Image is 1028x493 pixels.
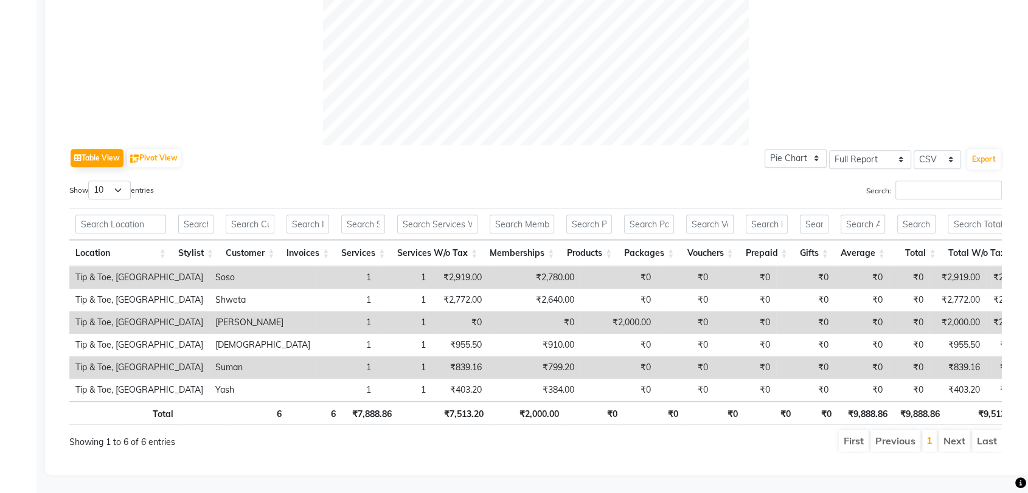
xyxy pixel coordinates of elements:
[69,356,209,379] td: Tip & Toe, [GEOGRAPHIC_DATA]
[657,334,714,356] td: ₹0
[714,266,776,289] td: ₹0
[220,240,280,266] th: Customer: activate to sort column ascending
[942,240,1021,266] th: Total W/o Tax: activate to sort column ascending
[209,289,316,311] td: Shweta
[316,356,377,379] td: 1
[657,379,714,401] td: ₹0
[209,334,316,356] td: [DEMOGRAPHIC_DATA]
[209,266,316,289] td: Soso
[580,356,657,379] td: ₹0
[657,356,714,379] td: ₹0
[71,149,123,167] button: Table View
[657,266,714,289] td: ₹0
[889,289,929,311] td: ₹0
[889,356,929,379] td: ₹0
[680,240,739,266] th: Vouchers: activate to sort column ascending
[889,334,929,356] td: ₹0
[657,289,714,311] td: ₹0
[743,401,797,425] th: ₹0
[776,334,835,356] td: ₹0
[172,240,220,266] th: Stylist: activate to sort column ascending
[835,379,889,401] td: ₹0
[69,181,154,199] label: Show entries
[776,356,835,379] td: ₹0
[897,215,936,233] input: Search Total
[377,379,432,401] td: 1
[484,240,560,266] th: Memberships: activate to sort column ascending
[178,215,214,233] input: Search Stylist
[714,379,776,401] td: ₹0
[316,289,377,311] td: 1
[316,311,377,334] td: 1
[929,266,986,289] td: ₹2,919.00
[889,266,929,289] td: ₹0
[889,311,929,334] td: ₹0
[488,356,580,379] td: ₹799.20
[488,311,580,334] td: ₹0
[929,379,986,401] td: ₹403.20
[776,379,835,401] td: ₹0
[835,311,889,334] td: ₹0
[565,401,623,425] th: ₹0
[316,379,377,401] td: 1
[69,240,172,266] th: Location: activate to sort column ascending
[740,240,794,266] th: Prepaid: activate to sort column ascending
[432,266,488,289] td: ₹2,919.00
[580,379,657,401] td: ₹0
[948,215,1015,233] input: Search Total W/o Tax
[580,311,657,334] td: ₹2,000.00
[776,289,835,311] td: ₹0
[377,334,432,356] td: 1
[686,215,733,233] input: Search Vouchers
[69,266,209,289] td: Tip & Toe, [GEOGRAPHIC_DATA]
[432,334,488,356] td: ₹955.50
[488,289,580,311] td: ₹2,640.00
[288,401,342,425] th: 6
[835,356,889,379] td: ₹0
[488,266,580,289] td: ₹2,780.00
[209,356,316,379] td: Suman
[397,215,478,233] input: Search Services W/o Tax
[432,289,488,311] td: ₹2,772.00
[560,240,618,266] th: Products: activate to sort column ascending
[929,356,986,379] td: ₹839.16
[841,215,885,233] input: Search Average
[891,240,942,266] th: Total: activate to sort column ascending
[287,215,329,233] input: Search Invoices
[946,401,1024,425] th: ₹9,513.20
[88,181,131,199] select: Showentries
[316,334,377,356] td: 1
[714,334,776,356] td: ₹0
[776,311,835,334] td: ₹0
[488,379,580,401] td: ₹384.00
[866,181,1002,199] label: Search:
[580,334,657,356] td: ₹0
[335,240,391,266] th: Services: activate to sort column ascending
[967,149,1001,170] button: Export
[342,401,398,425] th: ₹7,888.86
[377,266,432,289] td: 1
[127,149,181,167] button: Pivot View
[69,429,447,449] div: Showing 1 to 6 of 6 entries
[226,215,274,233] input: Search Customer
[209,311,316,334] td: [PERSON_NAME]
[391,240,484,266] th: Services W/o Tax: activate to sort column ascending
[341,215,385,233] input: Search Services
[746,215,788,233] input: Search Prepaid
[490,215,554,233] input: Search Memberships
[69,401,179,425] th: Total
[432,311,488,334] td: ₹0
[623,401,684,425] th: ₹0
[838,401,894,425] th: ₹9,888.86
[580,289,657,311] td: ₹0
[489,401,565,425] th: ₹2,000.00
[835,240,891,266] th: Average: activate to sort column ascending
[714,356,776,379] td: ₹0
[130,154,139,164] img: pivot.png
[69,379,209,401] td: Tip & Toe, [GEOGRAPHIC_DATA]
[69,289,209,311] td: Tip & Toe, [GEOGRAPHIC_DATA]
[684,401,743,425] th: ₹0
[488,334,580,356] td: ₹910.00
[794,240,835,266] th: Gifts: activate to sort column ascending
[776,266,835,289] td: ₹0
